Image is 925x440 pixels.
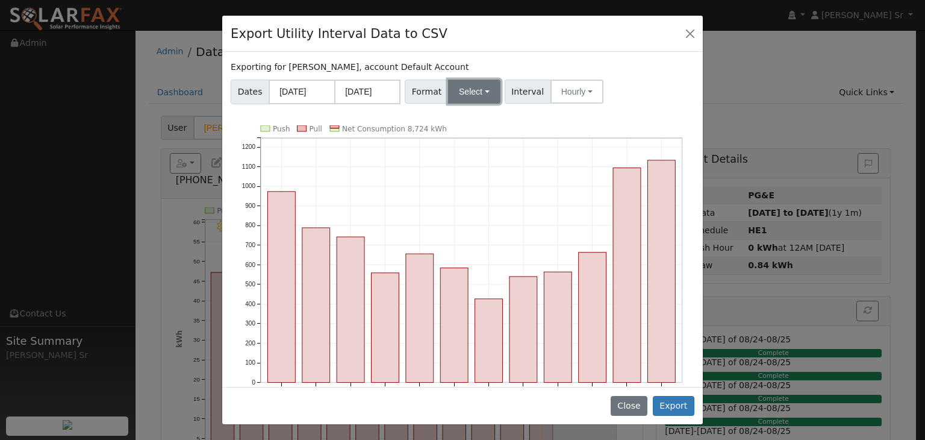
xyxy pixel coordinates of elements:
button: Close [682,25,699,42]
text: Pull [310,125,322,133]
text: 800 [245,222,255,228]
button: Hourly [550,80,603,104]
text: Net Consumption 8,724 kWh [342,125,447,133]
rect: onclick="" [440,268,468,382]
span: Format [405,80,449,104]
button: Close [611,396,647,416]
text: 0 [252,379,255,386]
rect: onclick="" [372,273,399,383]
button: Export [653,396,694,416]
rect: onclick="" [579,253,606,383]
text: 500 [245,281,255,288]
h4: Export Utility Interval Data to CSV [231,24,447,43]
rect: onclick="" [268,192,296,383]
text: 700 [245,242,255,248]
span: Dates [231,80,269,104]
text: 600 [245,261,255,268]
text: 1000 [242,183,256,189]
rect: onclick="" [302,228,330,383]
text: 100 [245,359,255,366]
rect: onclick="" [509,277,537,383]
text: 1200 [242,143,256,150]
rect: onclick="" [544,272,572,382]
span: Interval [505,80,551,104]
rect: onclick="" [337,237,364,383]
label: Exporting for [PERSON_NAME], account Default Account [231,61,469,74]
button: Select [448,80,500,104]
rect: onclick="" [406,254,434,382]
rect: onclick="" [475,299,503,383]
rect: onclick="" [648,160,676,383]
text: 300 [245,320,255,327]
text: 400 [245,300,255,307]
rect: onclick="" [613,168,641,382]
text: 1100 [242,163,256,170]
text: Push [273,125,290,133]
text: 900 [245,203,255,209]
text: 200 [245,339,255,346]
